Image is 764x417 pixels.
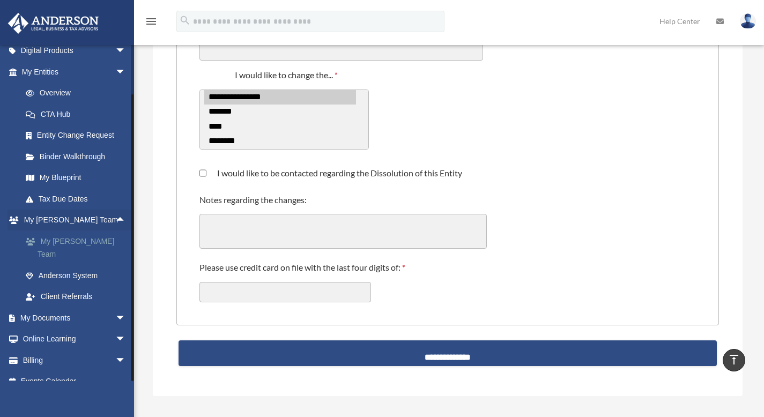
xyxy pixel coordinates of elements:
[199,262,408,275] label: Please use credit card on file with the last four digits of:
[15,230,142,265] a: My [PERSON_NAME] Team
[15,265,142,286] a: Anderson System
[115,61,137,83] span: arrow_drop_down
[206,169,462,177] label: I would like to be contacted regarding the Dissolution of this Entity
[115,210,137,232] span: arrow_drop_up
[8,40,142,62] a: Digital Productsarrow_drop_down
[15,286,142,308] a: Client Referrals
[8,61,142,83] a: My Entitiesarrow_drop_down
[15,167,142,189] a: My Blueprint
[728,353,740,366] i: vertical_align_top
[115,40,137,62] span: arrow_drop_down
[15,103,142,125] a: CTA Hub
[8,210,142,231] a: My [PERSON_NAME] Teamarrow_drop_up
[5,13,102,34] img: Anderson Advisors Platinum Portal
[15,146,142,167] a: Binder Walkthrough
[145,19,158,28] a: menu
[15,188,142,210] a: Tax Due Dates
[8,307,142,329] a: My Documentsarrow_drop_down
[115,349,137,371] span: arrow_drop_down
[740,13,756,29] img: User Pic
[199,69,376,83] label: I would like to change the...
[8,349,142,371] a: Billingarrow_drop_down
[199,194,309,207] label: Notes regarding the changes:
[15,125,137,146] a: Entity Change Request
[145,15,158,28] i: menu
[115,307,137,329] span: arrow_drop_down
[115,329,137,351] span: arrow_drop_down
[8,371,142,392] a: Events Calendar
[179,14,191,26] i: search
[723,349,745,371] a: vertical_align_top
[8,329,142,350] a: Online Learningarrow_drop_down
[15,83,142,104] a: Overview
